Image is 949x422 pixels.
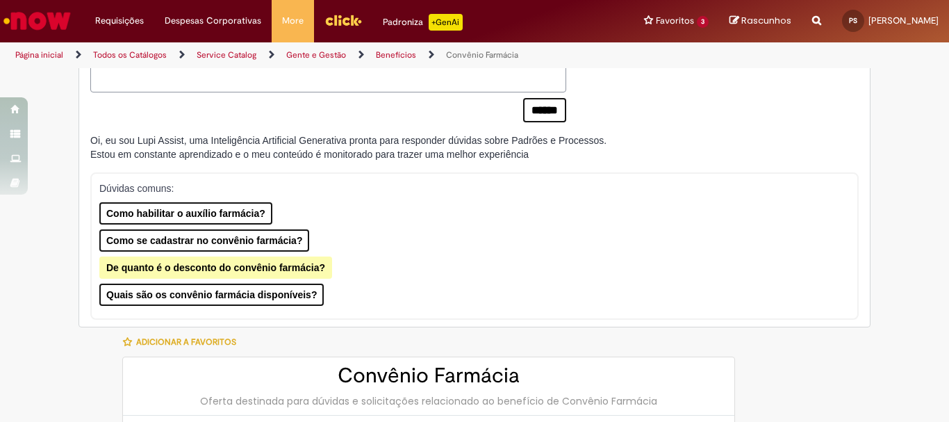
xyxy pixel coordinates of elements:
[99,202,272,225] button: Como habilitar o auxílio farmácia?
[90,133,606,161] div: Oi, eu sou Lupi Assist, uma Inteligência Artificial Generativa pronta para responder dúvidas sobr...
[95,14,144,28] span: Requisições
[99,284,324,306] button: Quais são os convênio farmácia disponíveis?
[10,42,622,68] ul: Trilhas de página
[122,327,244,357] button: Adicionar a Favoritos
[137,394,720,408] div: Oferta destinada para dúvidas e solicitações relacionado ao benefício de Convênio Farmácia
[697,16,709,28] span: 3
[429,14,463,31] p: +GenAi
[197,49,256,60] a: Service Catalog
[383,14,463,31] div: Padroniza
[286,49,346,60] a: Gente e Gestão
[1,7,73,35] img: ServiceNow
[324,10,362,31] img: click_logo_yellow_360x200.png
[376,49,416,60] a: Benefícios
[93,49,167,60] a: Todos os Catálogos
[15,49,63,60] a: Página inicial
[99,229,309,252] button: Como se cadastrar no convênio farmácia?
[282,14,304,28] span: More
[656,14,694,28] span: Favoritos
[136,336,236,348] span: Adicionar a Favoritos
[868,15,939,26] span: [PERSON_NAME]
[741,14,791,27] span: Rascunhos
[729,15,791,28] a: Rascunhos
[99,181,839,195] p: Dúvidas comuns:
[165,14,261,28] span: Despesas Corporativas
[849,16,857,25] span: PS
[137,364,720,387] h2: Convênio Farmácia
[446,49,518,60] a: Convênio Farmácia
[99,257,332,279] button: De quanto é o desconto do convênio farmácia?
